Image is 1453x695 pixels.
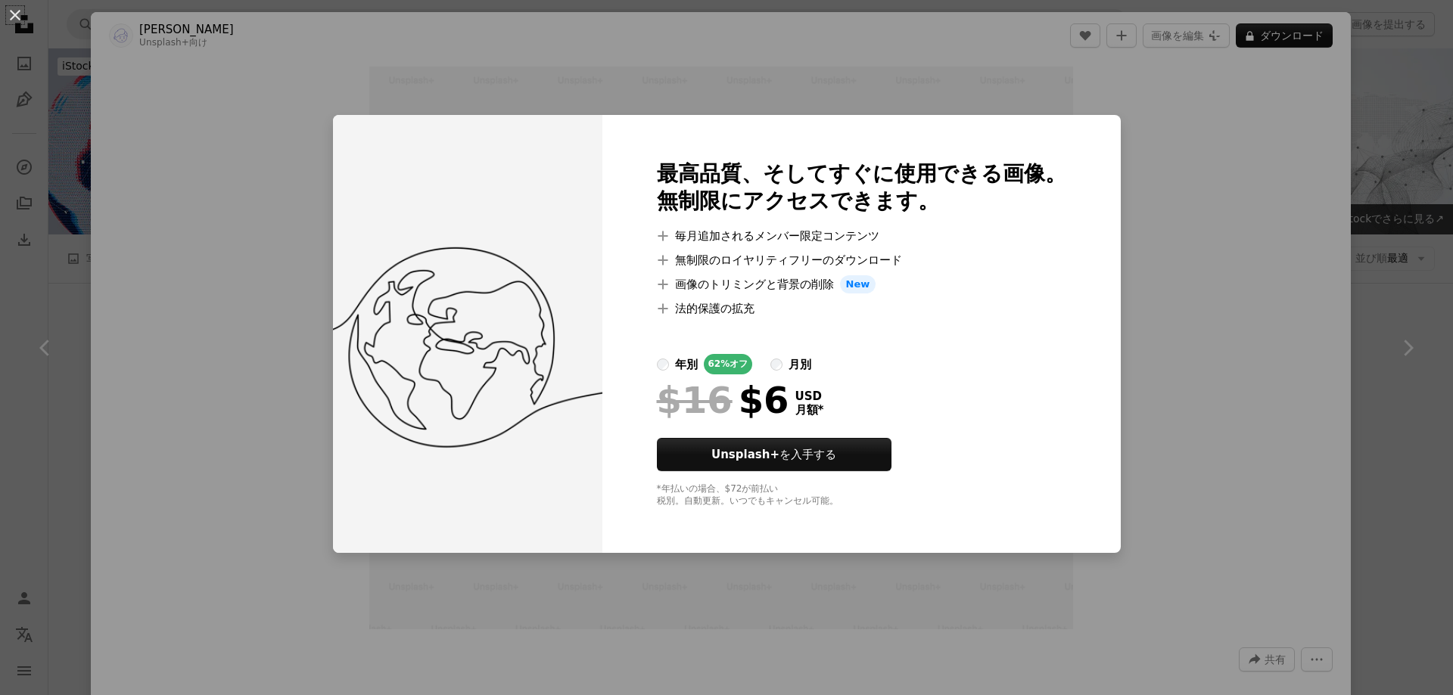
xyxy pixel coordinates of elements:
input: 年別62%オフ [657,358,669,371]
span: USD [795,389,824,403]
h2: 最高品質、そしてすぐに使用できる画像。 無制限にアクセスできます。 [657,160,1066,215]
li: 画像のトリミングと背景の削除 [657,275,1066,293]
button: Unsplash+を入手する [657,438,891,471]
span: New [840,275,876,293]
div: 月別 [789,355,811,374]
div: 62% オフ [704,354,753,374]
span: $16 [657,380,733,420]
li: 毎月追加されるメンバー限定コンテンツ [657,227,1066,245]
img: premium_vector-1734581848375-fa54dfc717a9 [333,115,602,553]
li: 無制限のロイヤリティフリーのダウンロード [657,251,1066,269]
strong: Unsplash+ [711,448,779,461]
input: 月別 [770,358,783,371]
div: *年払いの場合、 $72 が前払い 税別。自動更新。いつでもキャンセル可能。 [657,483,1066,507]
div: $6 [657,380,789,420]
div: 年別 [675,355,698,374]
li: 法的保護の拡充 [657,299,1066,318]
